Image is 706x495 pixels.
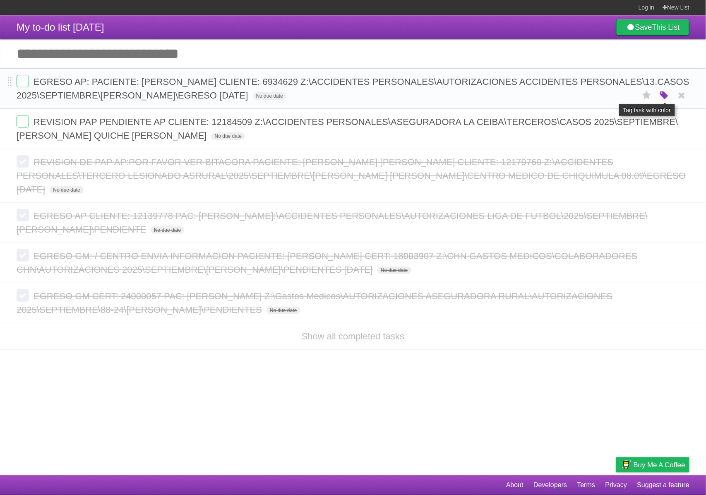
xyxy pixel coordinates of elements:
span: My to-do list [DATE] [17,22,104,33]
b: This List [652,23,680,31]
span: REVISION PAP PENDIENTE AP CLIENTE: 12184509 Z:\ACCIDENTES PERSONALES\ASEGURADORA LA CEIBA\TERCERO... [17,117,678,141]
span: Buy me a coffee [634,458,685,472]
span: No due date [211,132,245,140]
span: No due date [50,186,83,194]
a: Terms [577,477,596,493]
span: EGRESO GM CERT: 24000057 PAC: [PERSON_NAME] Z:\Gastos Medicos\AUTORIZACIONES ASEGURADORA RURAL\AU... [17,291,613,315]
span: EGRESO AP: PACIENTE: [PERSON_NAME] CLIENTE: 6934629 Z:\ACCIDENTES PERSONALES\AUTORIZACIONES ACCID... [17,77,689,101]
label: Done [17,209,29,221]
span: EGRESO AP CLIENTE: 12139778 PAC: [PERSON_NAME]:\ACCIDENTES PERSONALES\AUTORIZACIONES LIGA DE FUTB... [17,211,648,235]
span: No due date [267,307,300,314]
label: Star task [639,89,655,102]
span: No due date [377,267,411,274]
img: Buy me a coffee [620,458,632,472]
label: Done [17,155,29,168]
a: SaveThis List [616,19,689,36]
label: Done [17,249,29,262]
a: Buy me a coffee [616,457,689,473]
span: REVISION DE PAP AP:POR FAVOR VER BITACORA PACIENTE: [PERSON_NAME] [PERSON_NAME] CLIENTE: 12179760... [17,157,686,195]
a: Developers [533,477,567,493]
a: Privacy [605,477,627,493]
label: Done [17,289,29,302]
a: Suggest a feature [637,477,689,493]
label: Done [17,115,29,127]
a: Show all completed tasks [302,331,404,341]
span: No due date [253,92,286,100]
span: No due date [151,226,184,234]
span: EGRESO GM: / CENTRO ENVIA INFORMACION PACIENTE: [PERSON_NAME] CERT: 18003907 Z:\CHN GASTOS MEDICO... [17,251,638,275]
a: About [506,477,523,493]
label: Done [17,75,29,87]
